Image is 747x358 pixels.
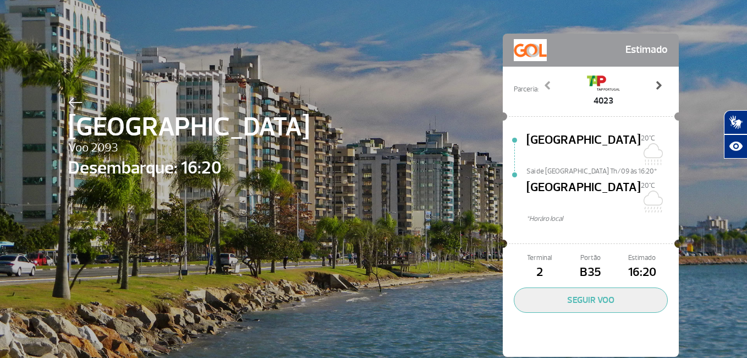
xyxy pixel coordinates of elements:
[641,191,663,213] img: Chuvoso
[625,39,668,61] span: Estimado
[68,107,310,147] span: [GEOGRAPHIC_DATA]
[587,94,620,107] span: 4023
[526,178,641,214] span: [GEOGRAPHIC_DATA]
[724,134,747,159] button: Abrir recursos assistivos.
[514,263,565,282] span: 2
[514,84,539,95] span: Parceria:
[641,143,663,165] img: Nublado
[526,166,679,174] span: Sai de [GEOGRAPHIC_DATA] Th/09 às 16:20*
[68,139,310,158] span: Voo 2093
[514,288,668,313] button: SEGUIR VOO
[565,263,616,282] span: B35
[617,263,668,282] span: 16:20
[526,131,641,166] span: [GEOGRAPHIC_DATA]
[526,214,679,224] span: *Horáro local
[514,253,565,263] span: Terminal
[68,155,310,181] span: Desembarque: 16:20
[641,181,655,190] span: 20°C
[724,110,747,134] button: Abrir tradutor de língua de sinais.
[617,253,668,263] span: Estimado
[724,110,747,159] div: Plugin de acessibilidade da Hand Talk.
[641,134,655,143] span: 20°C
[565,253,616,263] span: Portão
